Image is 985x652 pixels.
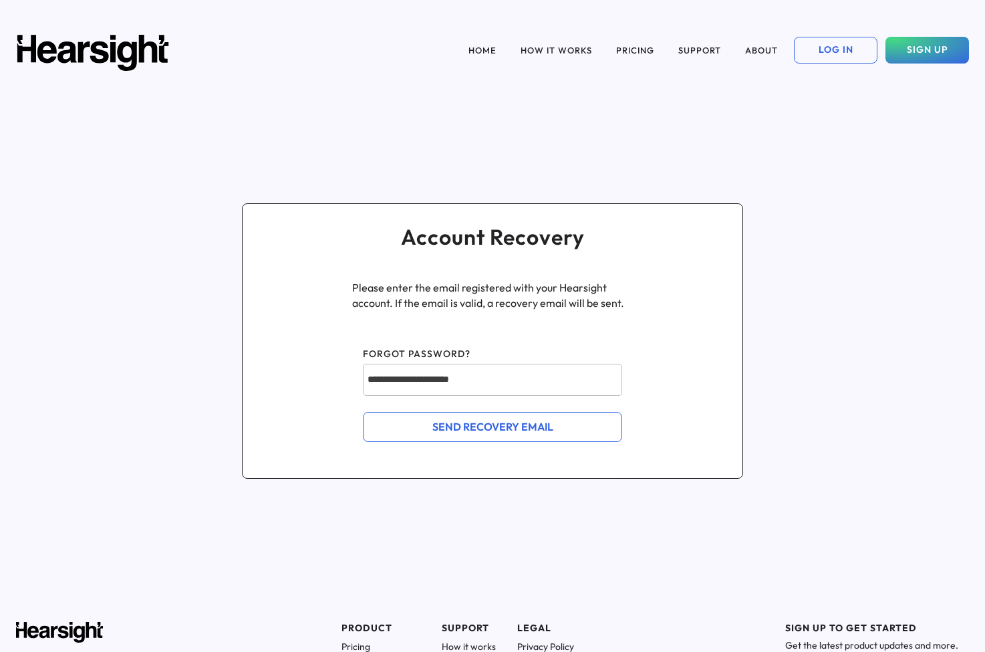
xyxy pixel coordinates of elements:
[517,622,574,635] div: LEGAL
[363,348,622,361] div: FORGOT PASSWORD?
[670,37,729,64] button: SUPPORT
[785,639,958,651] h1: Get the latest product updates and more.
[341,622,420,635] div: PRODUCT
[442,622,496,635] div: SUPPORT
[352,280,633,310] div: Please enter the email registered with your Hearsight account. If the email is valid, a recovery ...
[16,35,170,71] img: Hearsight logo
[16,622,103,643] img: Hearsight logo
[794,37,877,64] button: LOG IN
[460,37,505,64] button: HOME
[737,37,786,64] button: ABOUT
[363,412,622,442] button: SEND RECOVERY EMAIL
[513,37,600,64] button: HOW IT WORKS
[608,37,662,64] button: PRICING
[885,37,969,64] button: SIGN UP
[401,224,585,259] h2: Account Recovery
[785,622,958,634] h1: SIGN UP TO GET STARTED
